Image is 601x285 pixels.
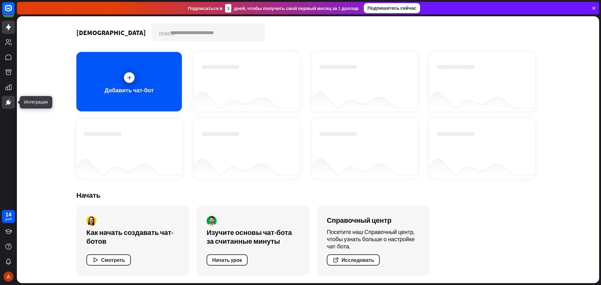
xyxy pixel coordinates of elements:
[86,216,96,226] img: автор
[2,210,15,223] a: 14 дней
[327,216,392,225] font: Справочный центр
[342,257,374,263] font: Исследовать
[207,216,217,226] img: автор
[5,3,24,21] button: Открыть виджет чата LiveChat
[105,87,154,94] font: Добавить чат-бот
[5,210,12,218] font: 14
[86,254,131,266] button: Смотреть
[86,228,173,246] font: Как начать создавать чат-ботов
[227,5,229,11] font: 3
[327,254,380,266] button: Исследовать
[212,257,242,263] font: Начать урок
[207,254,248,266] button: Начать урок
[76,28,146,37] font: [DEMOGRAPHIC_DATA]
[76,191,100,200] font: Начать
[367,5,417,11] font: Подпишитесь сейчас
[327,228,415,250] font: Посетите наш Справочный центр, чтобы узнать больше о настройке чат-бота.
[101,257,125,263] font: Смотреть
[188,5,223,11] font: Подписаться в
[234,5,359,11] font: дней, чтобы получить свой первый месяц за 1 доллар
[5,217,12,221] font: дней
[207,228,292,246] font: Изучите основы чат-бота за считанные минуты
